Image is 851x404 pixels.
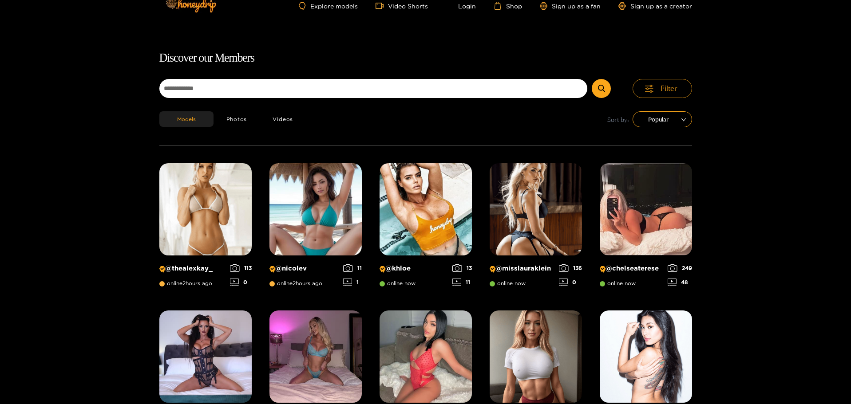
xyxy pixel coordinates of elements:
[159,163,252,255] img: Creator Profile Image: thealexkay_
[269,163,362,293] a: Creator Profile Image: nicolev@nicolevonline2hours ago111
[446,2,476,10] a: Login
[559,264,582,272] div: 136
[540,2,601,10] a: Sign up as a fan
[380,310,472,403] img: Creator Profile Image: yourwildfantasyy69
[600,163,692,255] img: Creator Profile Image: chelseaterese
[668,278,692,286] div: 48
[668,264,692,272] div: 249
[380,264,448,273] p: @ khloe
[269,280,322,286] span: online 2 hours ago
[343,278,362,286] div: 1
[490,310,582,403] img: Creator Profile Image: michelle
[639,113,685,126] span: Popular
[376,2,388,10] span: video-camera
[159,264,226,273] p: @ thealexkay_
[618,2,692,10] a: Sign up as a creator
[592,79,611,98] button: Submit Search
[230,278,252,286] div: 0
[633,111,692,127] div: sort
[600,310,692,403] img: Creator Profile Image: dancingqueen
[559,278,582,286] div: 0
[380,163,472,255] img: Creator Profile Image: khloe
[490,264,554,273] p: @ misslauraklein
[269,163,362,255] img: Creator Profile Image: nicolev
[452,264,472,272] div: 13
[159,111,214,127] button: Models
[452,278,472,286] div: 11
[490,280,526,286] span: online now
[159,163,252,293] a: Creator Profile Image: thealexkay_@thealexkay_online2hours ago1130
[380,280,416,286] span: online now
[376,2,428,10] a: Video Shorts
[214,111,260,127] button: Photos
[159,49,692,67] h1: Discover our Members
[600,163,692,293] a: Creator Profile Image: chelseaterese@chelseatereseonline now24948
[159,310,252,403] img: Creator Profile Image: sachasworlds
[494,2,522,10] a: Shop
[260,111,306,127] button: Videos
[633,79,692,98] button: Filter
[269,264,339,273] p: @ nicolev
[661,83,677,94] span: Filter
[269,310,362,403] img: Creator Profile Image: thesarahbetz
[299,2,357,10] a: Explore models
[490,163,582,293] a: Creator Profile Image: misslauraklein@misslaurakleinonline now1360
[343,264,362,272] div: 11
[600,280,636,286] span: online now
[230,264,252,272] div: 113
[490,163,582,255] img: Creator Profile Image: misslauraklein
[607,114,629,125] span: Sort by:
[600,264,663,273] p: @ chelseaterese
[380,163,472,293] a: Creator Profile Image: khloe@khloeonline now1311
[159,280,212,286] span: online 2 hours ago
